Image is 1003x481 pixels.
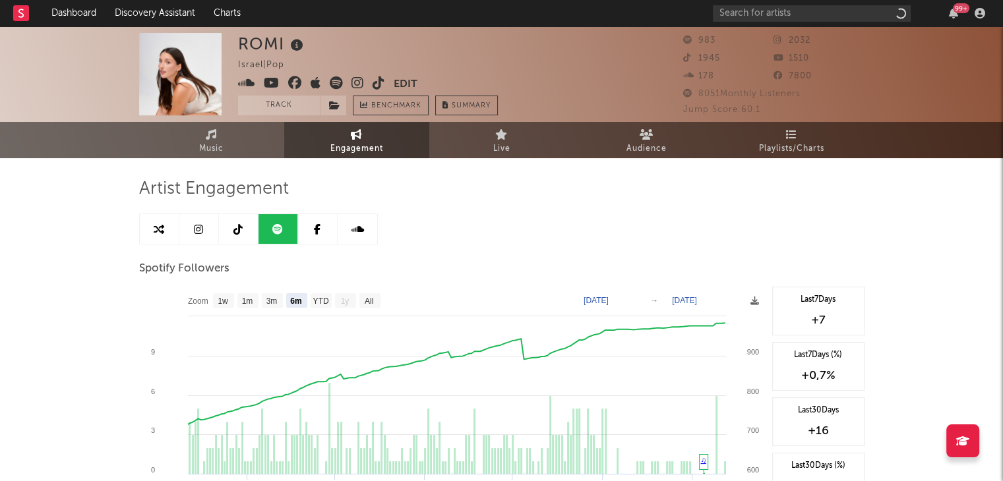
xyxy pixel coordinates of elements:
a: Audience [574,122,719,158]
span: 178 [683,72,714,80]
div: Israel | Pop [238,57,299,73]
span: Jump Score: 60.1 [683,105,760,114]
span: 7800 [774,72,812,80]
text: [DATE] [584,296,609,305]
text: 6m [290,297,301,306]
span: 1510 [774,54,809,63]
text: 6 [150,387,154,395]
a: Benchmark [353,96,429,115]
text: YTD [313,297,328,306]
span: 2032 [774,36,810,45]
text: 600 [746,466,758,474]
text: 3m [266,297,277,306]
span: Playlists/Charts [759,141,824,157]
text: All [364,297,373,306]
div: Last 30 Days (%) [779,460,857,472]
span: Summary [452,102,491,109]
span: Music [199,141,224,157]
span: 8051 Monthly Listeners [683,90,801,98]
button: Track [238,96,320,115]
div: +16 [779,423,857,439]
a: Music [139,122,284,158]
text: 0 [150,466,154,474]
text: 800 [746,387,758,395]
span: Audience [626,141,667,157]
text: Zoom [188,297,208,306]
text: [DATE] [672,296,697,305]
a: Engagement [284,122,429,158]
text: 700 [746,426,758,434]
text: 3 [150,426,154,434]
div: Last 7 Days [779,294,857,306]
div: 99 + [953,3,969,13]
div: ROMI [238,33,307,55]
div: Last 30 Days [779,405,857,416]
span: Spotify Followers [139,261,229,277]
text: 1w [218,297,228,306]
span: Engagement [330,141,383,157]
span: Artist Engagement [139,181,289,197]
div: Last 7 Days (%) [779,349,857,361]
div: +0,7 % [779,368,857,383]
button: Summary [435,96,498,115]
text: → [650,296,658,305]
span: Live [493,141,510,157]
input: Search for artists [713,5,911,22]
a: ♫ [701,456,706,464]
span: 983 [683,36,715,45]
button: 99+ [949,8,958,18]
div: +7 [779,312,857,328]
text: 1m [241,297,253,306]
text: 9 [150,348,154,356]
button: Edit [394,76,417,93]
a: Playlists/Charts [719,122,865,158]
text: 1y [340,297,349,306]
span: 1945 [683,54,720,63]
span: Benchmark [371,98,421,114]
a: Live [429,122,574,158]
text: 900 [746,348,758,356]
